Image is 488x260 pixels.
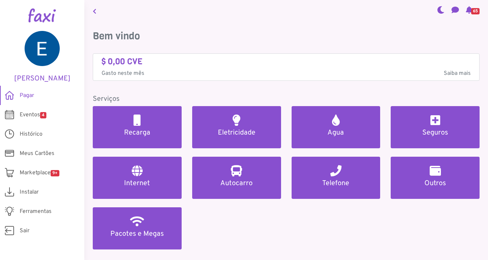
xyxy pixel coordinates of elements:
h5: Outros [399,179,471,188]
a: [PERSON_NAME] [11,31,74,83]
span: 9+ [51,170,59,176]
a: Autocarro [192,157,281,199]
span: Eventos [20,111,46,119]
span: Instalar [20,188,39,196]
a: Telefone [292,157,380,199]
h5: Seguros [399,129,471,137]
a: $ 0,00 CVE Gasto neste mêsSaiba mais [102,57,471,78]
a: Pacotes e Megas [93,207,182,249]
a: Outros [391,157,480,199]
h5: Autocarro [201,179,273,188]
h4: $ 0,00 CVE [102,57,471,67]
h5: Agua [300,129,372,137]
span: Histórico [20,130,43,138]
h5: Recarga [101,129,173,137]
a: Recarga [93,106,182,148]
h5: Telefone [300,179,372,188]
h5: Pacotes e Megas [101,230,173,238]
span: 4 [40,112,46,118]
a: Seguros [391,106,480,148]
h5: Internet [101,179,173,188]
h5: Eletricidade [201,129,273,137]
span: Sair [20,227,30,235]
span: 65 [471,8,480,14]
a: Agua [292,106,380,148]
span: Meus Cartões [20,149,54,158]
span: Marketplace [20,169,59,177]
h5: [PERSON_NAME] [11,74,74,83]
span: Ferramentas [20,207,52,216]
h5: Serviços [93,95,480,103]
p: Gasto neste mês [102,69,471,78]
a: Internet [93,157,182,199]
span: Saiba mais [444,69,471,78]
h3: Bem vindo [93,30,480,42]
span: Pagar [20,91,34,100]
a: Eletricidade [192,106,281,148]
